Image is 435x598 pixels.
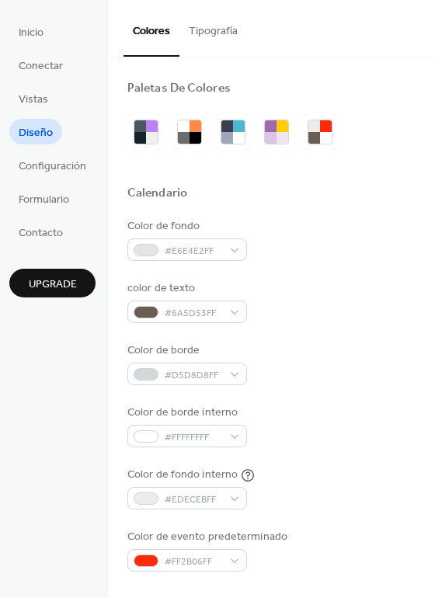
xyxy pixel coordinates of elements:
[165,554,222,570] span: #FF2B06FF
[19,125,53,141] span: Diseño
[127,405,244,421] div: Color de borde interno
[165,429,222,446] span: #FFFFFFFF
[19,92,48,108] span: Vistas
[9,19,53,44] a: Inicio
[127,529,287,545] div: Color de evento predeterminado
[9,119,62,144] a: Diseño
[29,276,77,293] span: Upgrade
[9,269,96,297] button: Upgrade
[127,81,231,97] div: Paletas De Colores
[9,186,78,211] a: Formulario
[165,492,222,508] span: #EDECEBFF
[127,280,244,297] div: color de texto
[127,467,238,483] div: Color de fondo interno
[19,192,69,208] span: Formulario
[9,219,72,245] a: Contacto
[19,158,86,175] span: Configuración
[9,85,57,111] a: Vistas
[19,58,63,75] span: Conectar
[165,305,222,322] span: #6A5D53FF
[9,152,96,178] a: Configuración
[127,342,244,359] div: Color de borde
[165,367,222,384] span: #D5D8D8FF
[127,186,187,202] div: Calendario
[19,25,43,41] span: Inicio
[165,243,222,259] span: #E6E4E2FF
[19,225,63,242] span: Contacto
[127,218,244,235] div: Color de fondo
[9,52,72,78] a: Conectar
